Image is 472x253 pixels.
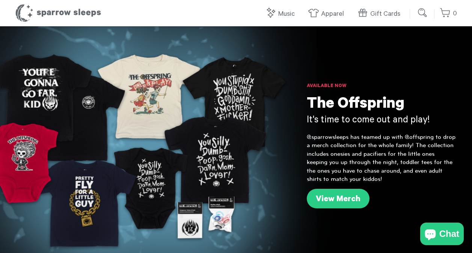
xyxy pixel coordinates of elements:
[307,83,457,90] h6: Available Now
[307,96,457,114] h1: The Offspring
[307,114,457,127] h3: It's time to come out and play!
[15,4,101,23] h1: Sparrow Sleeps
[265,6,299,22] a: Music
[415,5,430,20] input: Submit
[307,133,457,183] p: @sparrowsleeps has teamed up with @offspring to drop a merch collection for the whole family! The...
[440,6,457,22] a: 0
[307,189,369,208] a: View Merch
[357,6,404,22] a: Gift Cards
[418,223,466,247] inbox-online-store-chat: Shopify online store chat
[308,6,348,22] a: Apparel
